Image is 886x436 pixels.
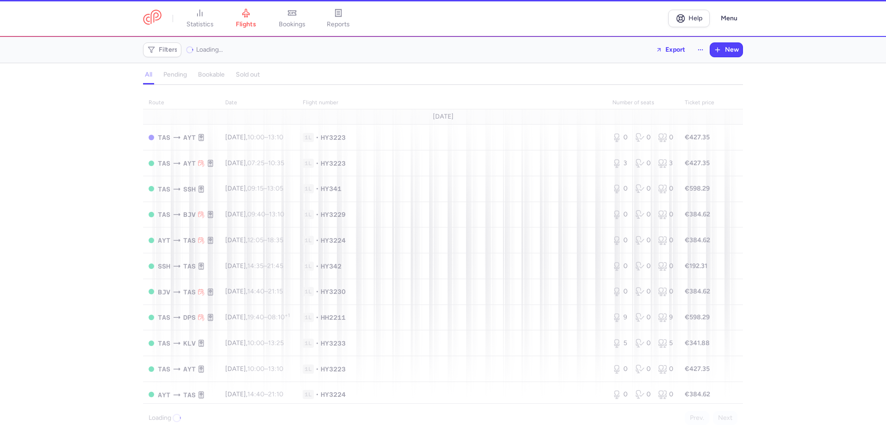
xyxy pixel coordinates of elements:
[177,8,223,29] a: statistics
[665,46,685,53] span: Export
[269,8,315,29] a: bookings
[196,46,223,54] span: Loading...
[710,43,742,57] button: New
[159,46,178,54] span: Filters
[668,10,710,27] a: Help
[725,46,739,54] span: New
[223,8,269,29] a: flights
[327,20,350,29] span: reports
[279,20,305,29] span: bookings
[715,10,743,27] button: Menu
[315,8,361,29] a: reports
[688,15,702,22] span: Help
[186,20,214,29] span: statistics
[143,10,162,27] a: CitizenPlane red outlined logo
[650,42,691,57] button: Export
[144,43,181,57] button: Filters
[236,20,256,29] span: flights
[143,96,220,110] th: route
